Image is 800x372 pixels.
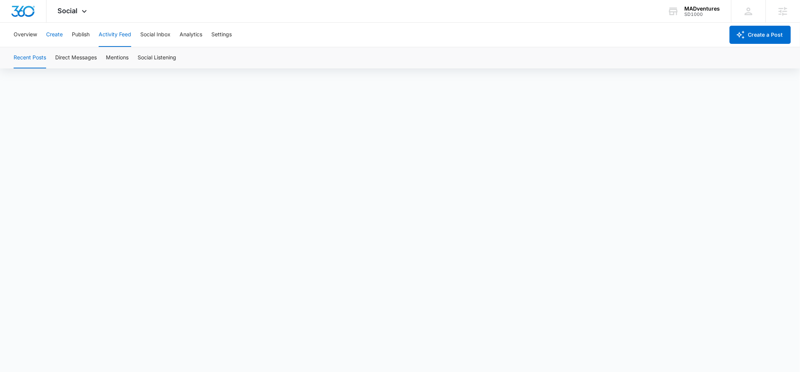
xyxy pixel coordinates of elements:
span: Social [58,7,78,15]
button: Publish [72,23,90,47]
button: Overview [14,23,37,47]
button: Activity Feed [99,23,131,47]
button: Social Listening [138,47,176,68]
div: account id [685,12,720,17]
button: Create a Post [730,26,791,44]
button: Social Inbox [140,23,171,47]
button: Mentions [106,47,129,68]
button: Recent Posts [14,47,46,68]
button: Settings [211,23,232,47]
button: Direct Messages [55,47,97,68]
button: Analytics [180,23,202,47]
div: account name [685,6,720,12]
button: Create [46,23,63,47]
